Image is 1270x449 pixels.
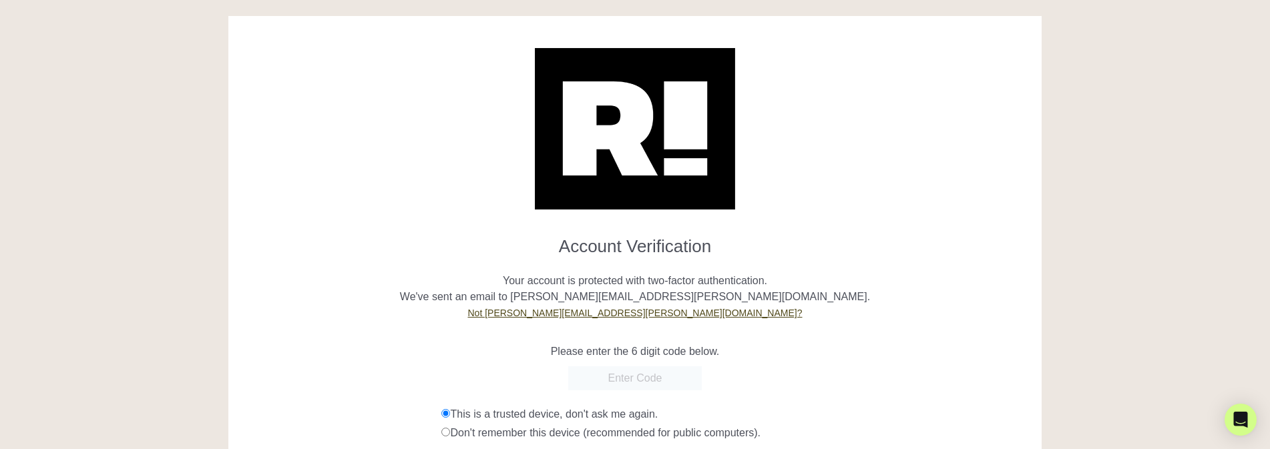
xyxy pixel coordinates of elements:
p: Your account is protected with two-factor authentication. We've sent an email to [PERSON_NAME][EM... [238,257,1032,321]
img: Retention.com [535,48,735,209]
input: Enter Code [568,366,702,390]
div: Open Intercom Messenger [1225,404,1257,436]
h1: Account Verification [238,226,1032,257]
div: This is a trusted device, don't ask me again. [441,406,1031,422]
p: Please enter the 6 digit code below. [238,344,1032,360]
a: Not [PERSON_NAME][EMAIL_ADDRESS][PERSON_NAME][DOMAIN_NAME]? [467,308,802,318]
div: Don't remember this device (recommended for public computers). [441,425,1031,441]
